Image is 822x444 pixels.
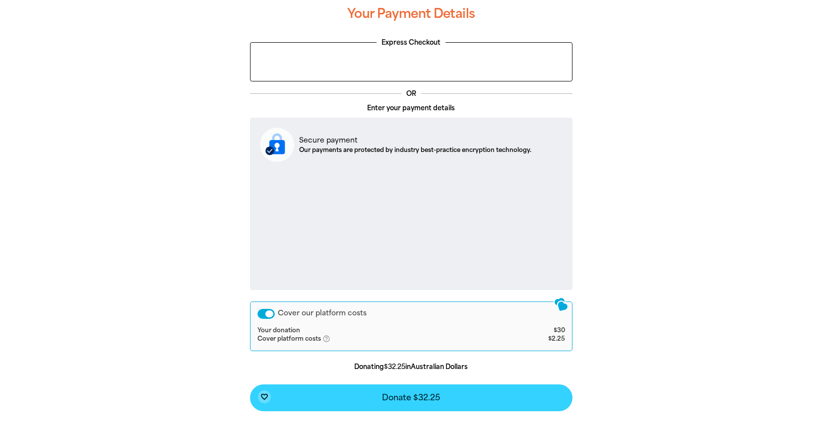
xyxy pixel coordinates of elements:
p: OR [401,89,421,99]
td: $30 [507,327,565,335]
iframe: Secure payment input frame [258,170,565,282]
button: Cover our platform costs [257,309,275,319]
iframe: PayPal-paypal [255,48,567,75]
button: favorite_borderDonate $32.25 [250,384,572,411]
p: Secure payment [299,135,531,146]
b: $32.25 [384,363,405,370]
p: Our payments are protected by industry best-practice encryption technology. [299,146,531,154]
span: Donate $32.25 [382,394,440,402]
p: Donating in Australian Dollars [250,362,572,372]
i: help_outlined [322,335,338,343]
p: Enter your payment details [250,103,572,113]
i: favorite_border [260,393,268,401]
legend: Express Checkout [377,38,445,48]
td: Cover platform costs [257,335,508,344]
td: Your donation [257,327,508,335]
td: $2.25 [507,335,565,344]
